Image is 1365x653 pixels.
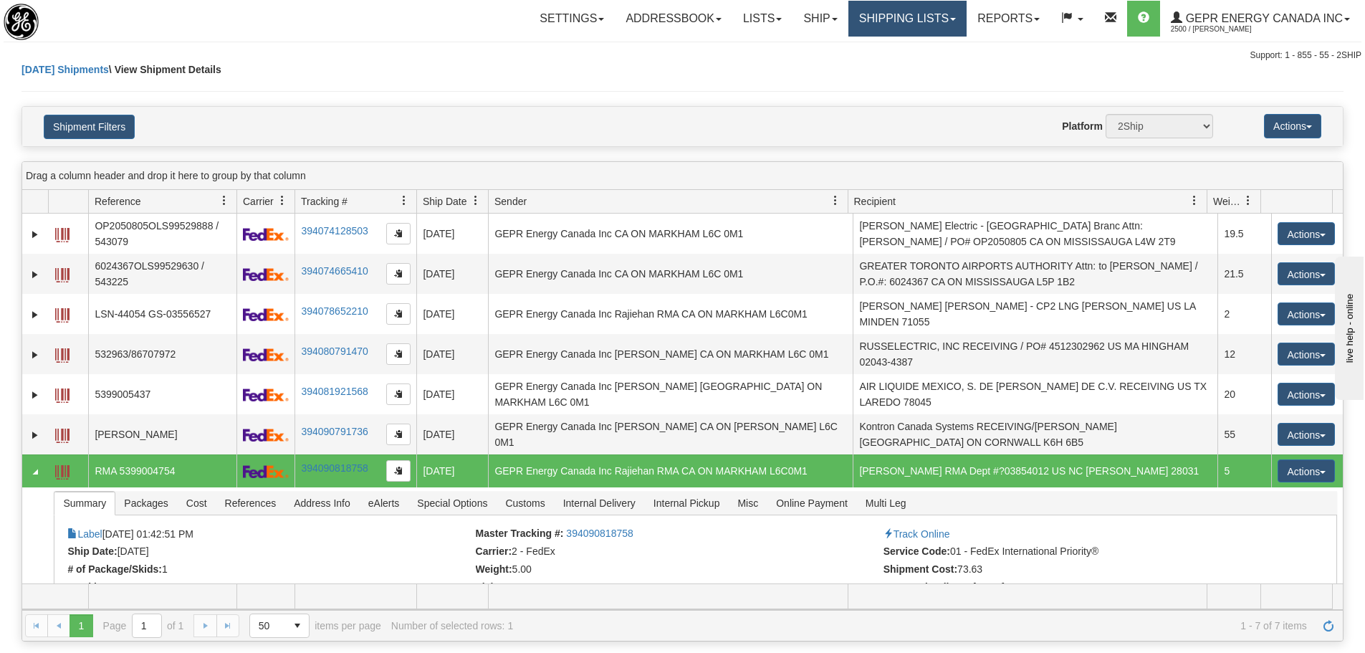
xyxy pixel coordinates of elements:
td: 19.5 [1217,214,1271,254]
a: GEPR Energy Canada Inc 2500 / [PERSON_NAME] [1160,1,1361,37]
th: Press ctrl + space to group [294,190,416,214]
span: References [216,492,285,515]
span: Packages [115,492,176,515]
strong: Weight: [476,563,512,575]
li: - [67,581,471,596]
img: logo2500.jpg [4,4,39,40]
img: 2 - FedEx [243,228,288,241]
button: Copy to clipboard [386,460,411,482]
th: Press ctrl + space to group [236,190,294,214]
span: Reference [95,194,141,209]
button: Shipment Filters [44,115,135,139]
img: 2 - FedEx [243,465,288,478]
td: OP2050805OLS99529888 / 543079 [88,214,236,254]
td: 5399005437 [88,374,236,414]
td: GEPR Energy Canada Inc Rajiehan RMA CA ON MARKHAM L6C0M1 [488,294,853,334]
button: Actions [1278,423,1335,446]
span: Page 1 [70,614,92,637]
button: Actions [1278,222,1335,245]
a: Ship Date filter column settings [464,189,488,213]
a: Weight filter column settings [1236,189,1260,213]
a: Track Online [883,528,950,540]
span: Recipient [854,194,896,209]
span: \ View Shipment Details [109,64,221,75]
td: GEPR Energy Canada Inc [PERSON_NAME] CA ON MARKHAM L6C 0M1 [488,334,853,374]
th: Press ctrl + space to group [48,190,88,214]
td: [DATE] [416,334,488,374]
img: 2 - FedEx [243,348,288,361]
span: Misc [729,492,767,515]
td: AIR LIQUIDE MEXICO, S. DE [PERSON_NAME] DE C.V. RECEIVING US TX LAREDO 78045 [853,374,1217,414]
a: Refresh [1317,614,1340,637]
img: 2 - FedEx [243,268,288,281]
button: Actions [1278,383,1335,406]
span: 2500 / [PERSON_NAME] [1171,22,1278,37]
li: [DATE] 01:42:51 PM [67,528,471,542]
a: Reference filter column settings [212,189,236,213]
a: Expand [28,267,42,282]
span: eAlerts [360,492,408,515]
td: GEPR Energy Canada Inc CA ON MARKHAM L6C 0M1 [488,214,853,254]
td: 532963/86707972 [88,334,236,374]
a: 394090818758 [566,528,633,539]
a: Shipping lists [848,1,967,37]
div: grid grouping header [22,162,1343,190]
td: 21.5 [1217,254,1271,294]
span: Internal Pickup [645,492,729,515]
span: Ship Date [423,194,466,209]
span: Tracking # [301,194,348,209]
td: RMA 5399004754 [88,454,236,487]
strong: # of Package/Skids: [67,563,162,575]
div: live help - online [11,12,133,23]
span: GEPR Energy Canada Inc [1182,12,1343,24]
strong: Service Code: [883,545,950,557]
strong: Shipment Cost: [883,563,957,575]
li: 73.63 [883,563,1288,578]
a: Tracking # filter column settings [392,189,416,213]
a: Collapse [28,464,42,479]
td: GEPR Energy Canada Inc Rajiehan RMA CA ON MARKHAM L6C0M1 [488,454,853,487]
a: Reports [967,1,1050,37]
button: Actions [1278,262,1335,285]
a: Label [55,342,70,365]
span: Summary [54,492,115,515]
span: Cost [178,492,216,515]
img: 2 - FedEx [243,308,288,321]
li: 01 - FedEx International Priority® [883,545,1288,560]
button: Actions [1278,459,1335,482]
th: Press ctrl + space to group [848,190,1207,214]
a: Expand [28,227,42,242]
button: Copy to clipboard [386,263,411,285]
img: 2 - FedEx [243,429,288,442]
strong: Pickup Date: [476,581,537,593]
strong: Master Tracking #: [476,528,564,539]
span: Internal Delivery [555,492,644,515]
li: 1 [67,563,471,578]
td: [DATE] [416,414,488,454]
th: Press ctrl + space to group [1260,190,1332,214]
a: Label [55,221,70,244]
a: Lists [732,1,792,37]
a: Settings [529,1,615,37]
td: Kontron Canada Systems RECEIVING/[PERSON_NAME] [GEOGRAPHIC_DATA] ON CORNWALL K6H 6B5 [853,414,1217,454]
td: 55 [1217,414,1271,454]
li: [DATE] 05:00:00 PM [883,581,1288,596]
strong: Expected Delivery: [883,581,973,593]
a: Label [67,528,102,540]
a: Expand [28,348,42,362]
td: [DATE] [416,374,488,414]
a: Addressbook [615,1,732,37]
span: Special Options [408,492,496,515]
td: 2 [1217,294,1271,334]
img: 2 - FedEx [243,389,288,401]
span: Carrier [243,194,274,209]
a: 394074665410 [301,265,368,277]
a: Recipient filter column settings [1182,189,1207,213]
td: [PERSON_NAME] [PERSON_NAME] - CP2 LNG [PERSON_NAME] US LA MINDEN 71055 [853,294,1217,334]
a: 394090791736 [301,426,368,437]
a: [DATE] Shipments [21,64,109,75]
button: Actions [1278,302,1335,325]
iframe: chat widget [1332,253,1364,399]
span: Multi Leg [857,492,915,515]
strong: Ship Date: [67,545,117,557]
